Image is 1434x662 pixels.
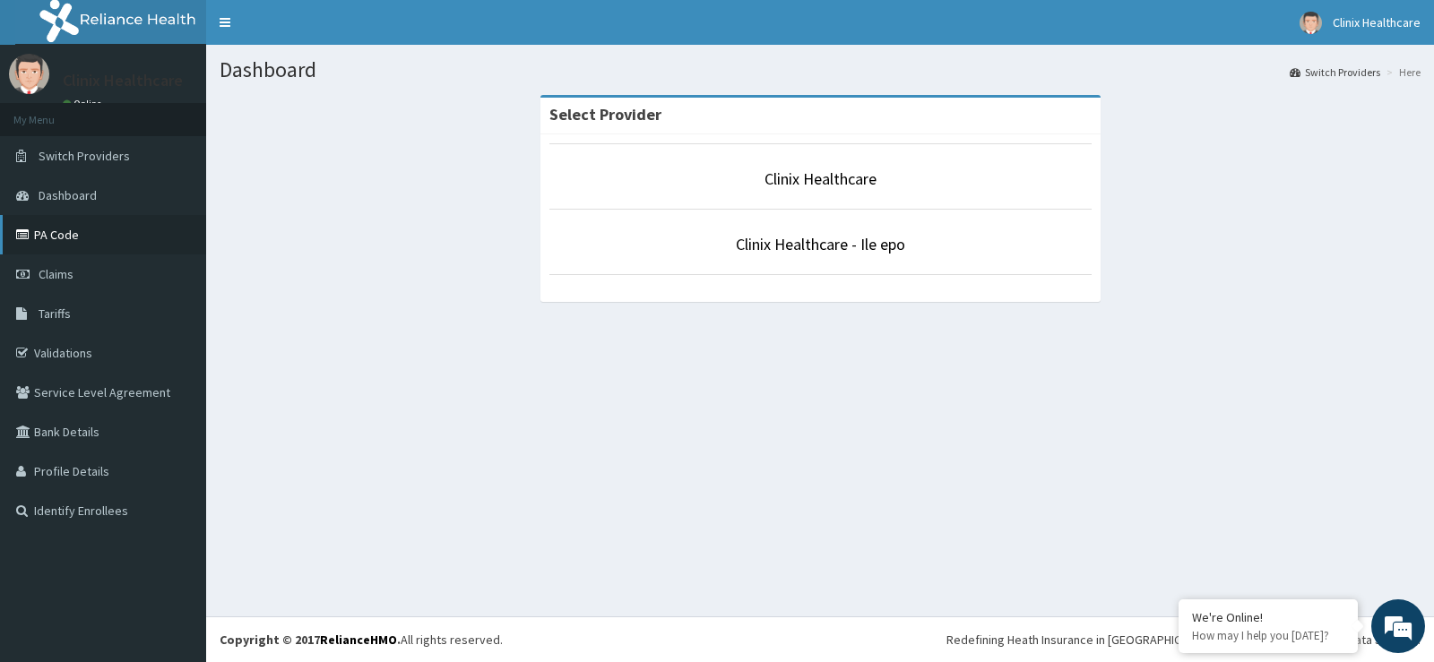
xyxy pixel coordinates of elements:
[549,104,661,125] strong: Select Provider
[39,148,130,164] span: Switch Providers
[63,98,106,110] a: Online
[320,632,397,648] a: RelianceHMO
[1300,12,1322,34] img: User Image
[9,54,49,94] img: User Image
[220,632,401,648] strong: Copyright © 2017 .
[294,9,337,52] div: Minimize live chat window
[93,100,301,124] div: Chat with us now
[220,58,1421,82] h1: Dashboard
[39,305,71,322] span: Tariffs
[39,187,97,203] span: Dashboard
[1290,64,1380,80] a: Switch Providers
[736,234,905,254] a: Clinix Healthcare - Ile epo
[1192,628,1344,643] p: How may I help you today?
[63,73,183,89] p: Clinix Healthcare
[946,631,1421,649] div: Redefining Heath Insurance in [GEOGRAPHIC_DATA] using Telemedicine and Data Science!
[765,168,877,189] a: Clinix Healthcare
[39,266,73,282] span: Claims
[206,616,1434,662] footer: All rights reserved.
[9,458,341,520] textarea: Type your message and hit 'Enter'
[1192,609,1344,625] div: We're Online!
[104,210,247,391] span: We're online!
[33,90,73,134] img: d_794563401_company_1708531726252_794563401
[1382,64,1421,80] li: Here
[1333,14,1421,30] span: Clinix Healthcare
